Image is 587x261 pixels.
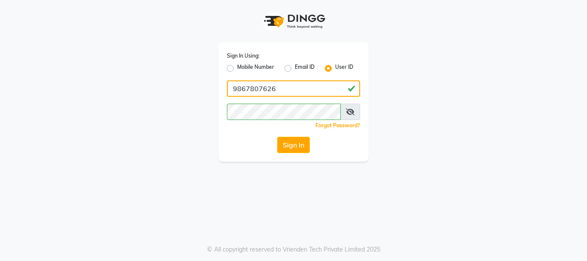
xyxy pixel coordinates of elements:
button: Sign In [277,137,310,153]
label: User ID [335,63,353,74]
label: Email ID [295,63,315,74]
label: Mobile Number [237,63,274,74]
input: Username [227,104,341,120]
label: Sign In Using: [227,52,260,60]
input: Username [227,80,360,97]
a: Forgot Password? [315,122,360,129]
img: logo1.svg [259,9,328,34]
